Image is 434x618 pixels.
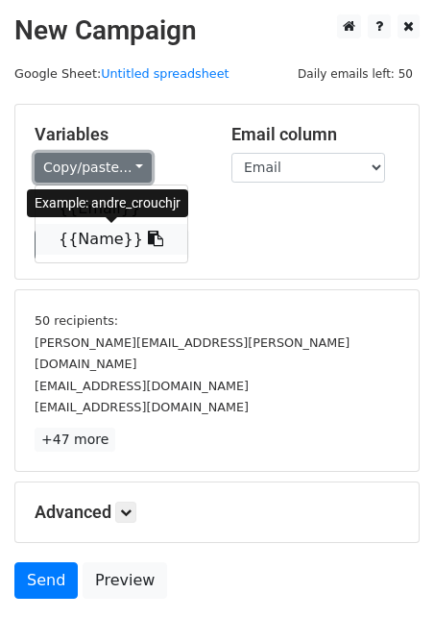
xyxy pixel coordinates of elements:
a: Send [14,562,78,599]
small: [PERSON_NAME][EMAIL_ADDRESS][PERSON_NAME][DOMAIN_NAME] [35,335,350,372]
a: {{Name}} [36,224,187,255]
small: 50 recipients: [35,313,118,328]
small: [EMAIL_ADDRESS][DOMAIN_NAME] [35,379,249,393]
small: Google Sheet: [14,66,229,81]
h5: Email column [231,124,399,145]
a: Copy/paste... [35,153,152,183]
div: Example: andre_crouchjr [27,189,188,217]
iframe: Chat Widget [338,526,434,618]
h5: Variables [35,124,203,145]
a: +47 more [35,428,115,452]
a: Preview [83,562,167,599]
span: Daily emails left: 50 [291,63,420,85]
a: Untitled spreadsheet [101,66,229,81]
h2: New Campaign [14,14,420,47]
small: [EMAIL_ADDRESS][DOMAIN_NAME] [35,400,249,414]
a: Daily emails left: 50 [291,66,420,81]
h5: Advanced [35,502,399,523]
